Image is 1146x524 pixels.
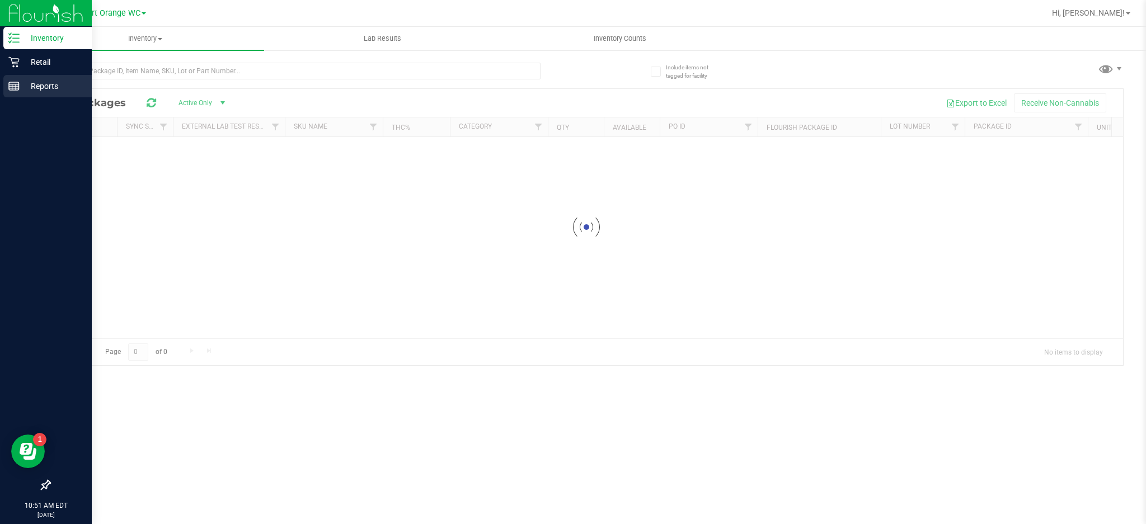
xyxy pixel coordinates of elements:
[82,8,140,18] span: Port Orange WC
[264,27,501,50] a: Lab Results
[20,55,87,69] p: Retail
[501,27,739,50] a: Inventory Counts
[579,34,661,44] span: Inventory Counts
[5,511,87,519] p: [DATE]
[27,27,264,50] a: Inventory
[33,433,46,446] iframe: Resource center unread badge
[8,81,20,92] inline-svg: Reports
[8,56,20,68] inline-svg: Retail
[349,34,416,44] span: Lab Results
[8,32,20,44] inline-svg: Inventory
[20,79,87,93] p: Reports
[49,63,541,79] input: Search Package ID, Item Name, SKU, Lot or Part Number...
[20,31,87,45] p: Inventory
[666,63,722,80] span: Include items not tagged for facility
[11,435,45,468] iframe: Resource center
[1052,8,1125,17] span: Hi, [PERSON_NAME]!
[5,501,87,511] p: 10:51 AM EDT
[27,34,264,44] span: Inventory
